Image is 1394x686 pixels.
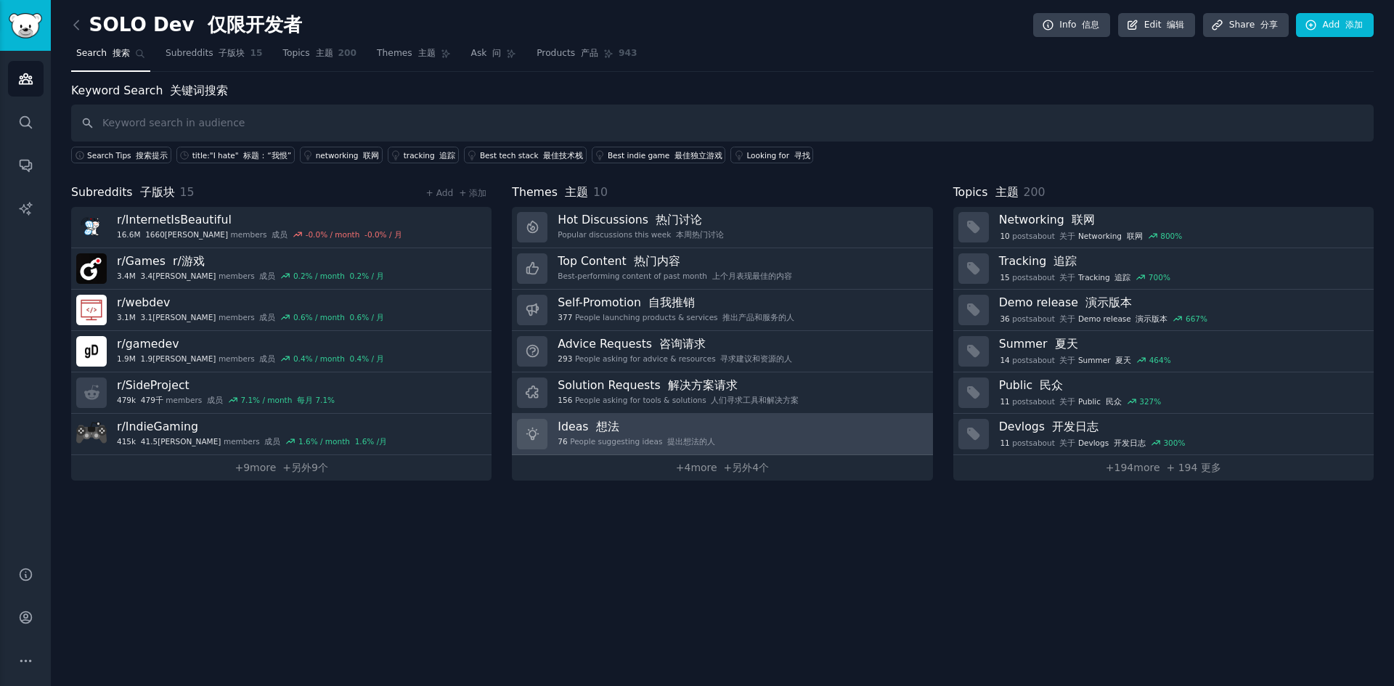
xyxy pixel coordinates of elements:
a: title:"I hate" 标题：“我恨” [176,147,295,163]
a: r/Games r/游戏3.4M 3.4[PERSON_NAME]members 成员0.2% / month 0.2% / 月 [71,248,492,290]
div: Looking for [746,150,810,160]
div: 464 % [1149,355,1171,365]
font: 解决方案请求 [668,378,738,392]
div: members [117,229,402,240]
div: post s about [999,229,1183,242]
div: post s about [999,395,1162,408]
font: 仅限开发者 [208,14,302,36]
div: members [117,436,387,446]
span: 15 [250,47,262,60]
font: 0.6% / 月 [350,313,385,322]
div: members [117,354,384,364]
font: 1.6% /月 [355,437,388,446]
span: 10 [1000,231,1009,241]
a: Solution Requests 解决方案请求156People asking for tools & solutions 人们寻求工具和解决方案 [512,372,932,414]
font: 寻找 [794,151,810,160]
a: Share 分享 [1203,13,1289,38]
span: Themes [377,47,435,60]
span: 14 [1000,355,1009,365]
font: 主题 [995,185,1019,199]
font: 0.2% / 月 [350,271,385,280]
font: 关键词搜索 [170,83,228,97]
h3: Hot Discussions [558,212,724,227]
span: Search [76,47,130,60]
font: 追踪 [1114,273,1130,282]
h3: Top Content [558,253,791,269]
span: 3.1M [117,312,216,322]
h3: r/ IndieGaming [117,419,387,434]
div: 700 % [1149,272,1170,282]
span: Devlogs [1078,438,1146,448]
font: 主题 [418,48,436,58]
span: 156 [558,395,572,405]
a: r/SideProject479k 479千members 成员7.1% / month 每月 7.1% [71,372,492,414]
font: 关于 [1059,397,1075,406]
span: Products [537,47,598,60]
font: 最佳独立游戏 [674,151,722,160]
span: Topics [283,47,333,60]
font: 信息 [1082,20,1099,30]
font: 标题：“我恨” [243,151,291,160]
font: 1660[PERSON_NAME] [145,230,228,239]
font: 子版块 [219,48,245,58]
h2: SOLO Dev [71,14,302,37]
h3: Advice Requests [558,336,792,351]
h3: Solution Requests [558,377,799,393]
font: 编辑 [1167,20,1184,30]
div: title:"I hate" [192,150,291,160]
a: Advice Requests 咨询请求293People asking for advice & resources 寻求建议和资源的人 [512,331,932,372]
a: Add 添加 [1296,13,1374,38]
font: 成员 [259,354,275,363]
h3: Self-Promotion [558,295,794,310]
div: networking [316,150,380,160]
font: 每月 7.1% [297,396,335,404]
span: 200 [338,47,357,60]
font: 关于 [1059,438,1075,447]
div: 0.2 % / month [293,271,385,281]
span: Demo release [1078,314,1168,324]
div: post s about [999,312,1209,325]
span: 11 [1000,396,1009,407]
a: + Add + 添加 [425,188,486,198]
font: 主题 [316,48,333,58]
font: 分享 [1260,20,1278,30]
font: 问 [492,48,501,58]
font: 开发日志 [1052,420,1099,433]
font: 演示版本 [1085,295,1132,309]
font: 想法 [596,420,619,433]
span: 293 [558,354,572,364]
div: 800 % [1160,231,1182,241]
a: Best tech stack 最佳技术栈 [464,147,587,163]
img: Games [76,253,107,284]
font: 上个月表现最佳的内容 [712,271,792,280]
span: Summer [1078,355,1131,365]
img: webdev [76,295,107,325]
a: +4more +另外4个 [512,455,932,481]
a: +9more +另外9个 [71,455,492,481]
a: Topics 主题200 [278,42,362,72]
button: Search Tips 搜索提示 [71,147,171,163]
input: Keyword search in audience [71,105,1374,142]
font: 联网 [363,151,379,160]
font: 成员 [259,313,275,322]
a: Themes 主题 [372,42,455,72]
span: 415k [117,436,221,446]
h3: r/ webdev [117,295,384,310]
a: Tracking 追踪15postsabout 关于Tracking 追踪700% [953,248,1374,290]
font: 关于 [1059,273,1075,282]
span: Tracking [1078,272,1130,282]
div: 7.1 % / month [240,395,335,405]
span: 15 [1000,272,1009,282]
font: 关于 [1059,356,1075,364]
img: InternetIsBeautiful [76,212,107,242]
a: Best indie game 最佳独立游戏 [592,147,726,163]
h3: r/ InternetIsBeautiful [117,212,402,227]
h3: Public [999,377,1364,393]
a: Products 产品943 [531,42,642,72]
a: Looking for 寻找 [730,147,813,163]
font: 成员 [272,230,288,239]
font: 成员 [259,271,275,280]
font: 追踪 [439,151,455,160]
span: Topics [953,184,1019,202]
a: Ideas 想法76People suggesting ideas 提出想法的人 [512,414,932,455]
